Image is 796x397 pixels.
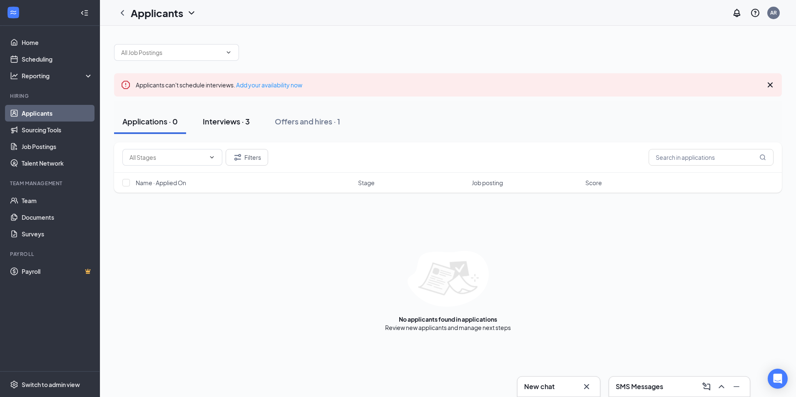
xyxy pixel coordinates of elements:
[10,180,91,187] div: Team Management
[580,380,593,393] button: Cross
[117,8,127,18] svg: ChevronLeft
[80,9,89,17] svg: Collapse
[730,380,743,393] button: Minimize
[121,48,222,57] input: All Job Postings
[22,226,93,242] a: Surveys
[732,8,742,18] svg: Notifications
[716,382,726,392] svg: ChevronUp
[616,382,663,391] h3: SMS Messages
[233,152,243,162] svg: Filter
[187,8,197,18] svg: ChevronDown
[700,380,713,393] button: ComposeMessage
[22,122,93,138] a: Sourcing Tools
[136,81,302,89] span: Applicants can't schedule interviews.
[765,80,775,90] svg: Cross
[585,179,602,187] span: Score
[203,116,250,127] div: Interviews · 3
[715,380,728,393] button: ChevronUp
[121,80,131,90] svg: Error
[649,149,774,166] input: Search in applications
[236,81,302,89] a: Add your availability now
[399,315,497,323] div: No applicants found in applications
[22,155,93,171] a: Talent Network
[225,49,232,56] svg: ChevronDown
[582,382,592,392] svg: Cross
[731,382,741,392] svg: Minimize
[9,8,17,17] svg: WorkstreamLogo
[22,51,93,67] a: Scheduling
[226,149,268,166] button: Filter Filters
[408,251,489,307] img: empty-state
[275,116,340,127] div: Offers and hires · 1
[22,263,93,280] a: PayrollCrown
[22,209,93,226] a: Documents
[10,72,18,80] svg: Analysis
[768,369,788,389] div: Open Intercom Messenger
[22,105,93,122] a: Applicants
[22,72,93,80] div: Reporting
[22,34,93,51] a: Home
[358,179,375,187] span: Stage
[385,323,511,332] div: Review new applicants and manage next steps
[131,6,183,20] h1: Applicants
[10,92,91,99] div: Hiring
[701,382,711,392] svg: ComposeMessage
[770,9,777,16] div: AR
[750,8,760,18] svg: QuestionInfo
[122,116,178,127] div: Applications · 0
[129,153,205,162] input: All Stages
[759,154,766,161] svg: MagnifyingGlass
[209,154,215,161] svg: ChevronDown
[524,382,555,391] h3: New chat
[22,138,93,155] a: Job Postings
[472,179,503,187] span: Job posting
[22,192,93,209] a: Team
[22,380,80,389] div: Switch to admin view
[10,251,91,258] div: Payroll
[136,179,186,187] span: Name · Applied On
[10,380,18,389] svg: Settings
